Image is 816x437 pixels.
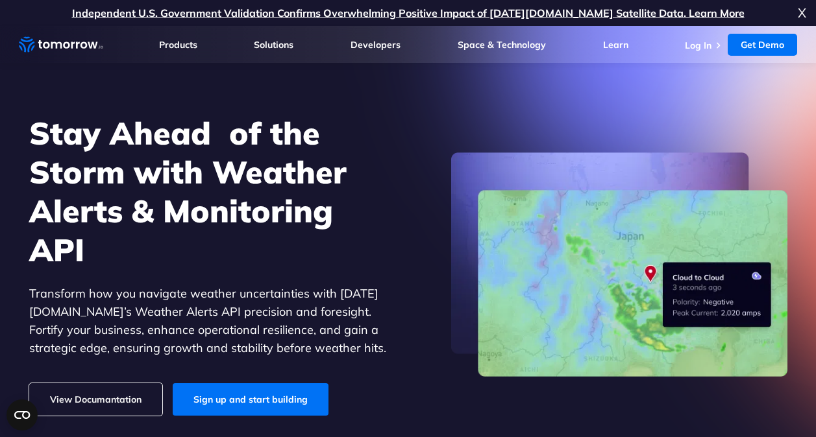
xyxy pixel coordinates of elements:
a: Developers [351,39,401,51]
a: Space & Technology [458,39,546,51]
a: Products [159,39,197,51]
a: Sign up and start building [173,383,328,416]
button: Open CMP widget [6,399,38,431]
a: Log In [685,40,711,51]
h1: Stay Ahead of the Storm with Weather Alerts & Monitoring API [29,113,386,269]
a: View Documantation [29,383,162,416]
a: Learn [603,39,628,51]
a: Get Demo [728,34,797,56]
p: Transform how you navigate weather uncertainties with [DATE][DOMAIN_NAME]’s Weather Alerts API pr... [29,285,386,357]
a: Home link [19,35,103,54]
a: Solutions [254,39,293,51]
a: Independent U.S. Government Validation Confirms Overwhelming Positive Impact of [DATE][DOMAIN_NAM... [72,6,745,19]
